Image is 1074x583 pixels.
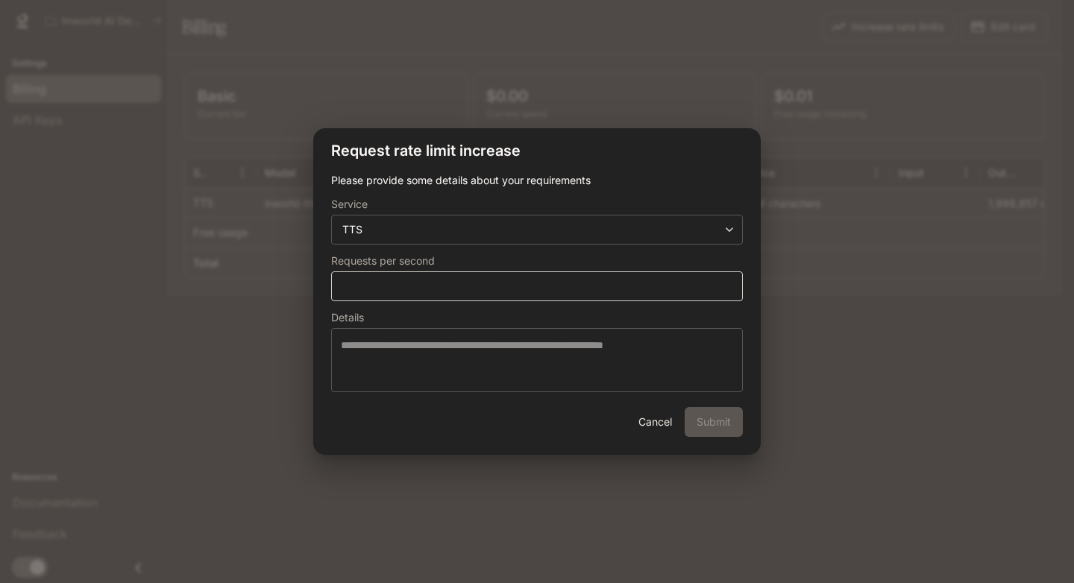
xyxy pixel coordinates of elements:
[631,407,679,437] button: Cancel
[331,173,743,188] p: Please provide some details about your requirements
[332,222,742,237] div: TTS
[331,256,435,266] p: Requests per second
[313,128,761,173] h2: Request rate limit increase
[331,199,368,209] p: Service
[331,312,364,323] p: Details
